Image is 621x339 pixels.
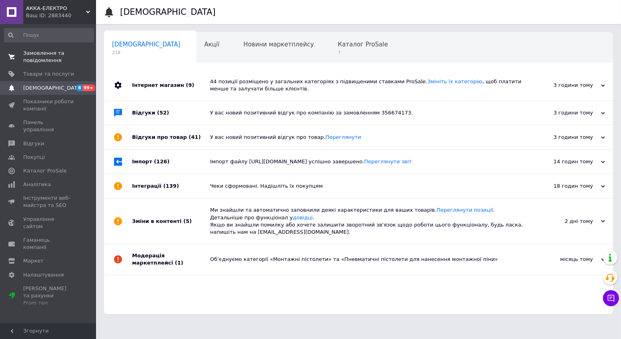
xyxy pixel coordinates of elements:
[525,218,605,225] div: 2 дні тому
[23,257,44,265] span: Маркет
[525,109,605,116] div: 3 години тому
[364,158,412,164] a: Переглянути звіт
[23,167,66,175] span: Каталог ProSale
[210,183,525,190] div: Чеки сформовані. Надішліть їх покупцям
[210,78,525,92] div: 44 позиції розміщено у загальних категоріях з підвищеними ставками ProSale. , щоб платити менше т...
[210,256,525,263] div: Об’єднуємо категорії «Монтажні пістолети» та «Пневматичні пістолети для нанесення монтажної піни»
[525,134,605,141] div: 3 години тому
[525,158,605,165] div: 14 годин тому
[338,50,388,56] span: 7
[210,207,525,236] div: Ми знайшли та автоматично заповнили деякі характеристики для ваших товарів. . Детальніше про функ...
[132,70,210,100] div: Інтернет магазин
[26,12,96,19] div: Ваш ID: 2883440
[437,207,493,213] a: Переглянути позиції
[183,218,192,224] span: (5)
[23,70,74,78] span: Товари та послуги
[76,84,82,91] span: 8
[427,78,483,84] a: Змініть їх категорію
[189,134,201,140] span: (41)
[525,183,605,190] div: 18 годин тому
[525,82,605,89] div: 3 години тому
[26,5,86,12] span: АККА-ЕЛЕКТРО
[132,125,210,149] div: Відгуки про товар
[23,50,74,64] span: Замовлення та повідомлення
[23,181,51,188] span: Аналітика
[23,299,74,307] div: Prom топ
[210,109,525,116] div: У вас новий позитивний відгук про компанію за замовленням 356674173.
[338,41,388,48] span: Каталог ProSale
[23,285,74,307] span: [PERSON_NAME] та рахунки
[23,98,74,112] span: Показники роботи компанії
[23,237,74,251] span: Гаманець компанії
[23,216,74,230] span: Управління сайтом
[82,84,96,91] span: 99+
[112,41,180,48] span: [DEMOGRAPHIC_DATA]
[132,150,210,174] div: Імпорт
[525,256,605,263] div: місяць тому
[157,110,169,116] span: (52)
[23,140,44,147] span: Відгуки
[132,199,210,244] div: Зміни в контенті
[132,244,210,275] div: Модерація маркетплейсі
[210,158,525,165] div: Імпорт файлу [URL][DOMAIN_NAME] успішно завершено.
[243,41,314,48] span: Новини маркетплейсу
[293,215,313,221] a: довідці
[23,84,82,92] span: [DEMOGRAPHIC_DATA]
[204,41,220,48] span: Акції
[154,158,170,164] span: (126)
[23,154,45,161] span: Покупці
[325,134,361,140] a: Переглянути
[132,101,210,125] div: Відгуки
[163,183,179,189] span: (139)
[186,82,194,88] span: (9)
[112,50,180,56] span: 218
[120,7,216,17] h1: [DEMOGRAPHIC_DATA]
[210,134,525,141] div: У вас новий позитивний відгук про товар.
[603,290,619,306] button: Чат з покупцем
[23,271,64,279] span: Налаштування
[23,195,74,209] span: Інструменти веб-майстра та SEO
[175,260,183,266] span: (1)
[132,174,210,198] div: Інтеграції
[23,119,74,133] span: Панель управління
[4,28,94,42] input: Пошук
